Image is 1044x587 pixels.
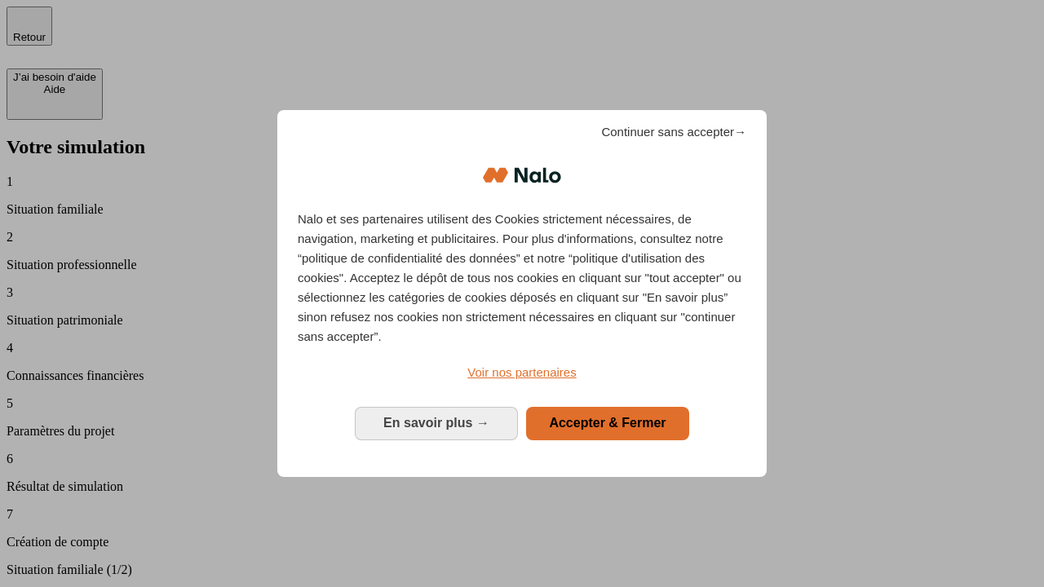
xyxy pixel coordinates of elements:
span: Continuer sans accepter→ [601,122,746,142]
img: Logo [483,151,561,200]
span: En savoir plus → [383,416,489,430]
button: En savoir plus: Configurer vos consentements [355,407,518,439]
span: Voir nos partenaires [467,365,576,379]
button: Accepter & Fermer: Accepter notre traitement des données et fermer [526,407,689,439]
div: Bienvenue chez Nalo Gestion du consentement [277,110,767,476]
a: Voir nos partenaires [298,363,746,382]
span: Accepter & Fermer [549,416,666,430]
p: Nalo et ses partenaires utilisent des Cookies strictement nécessaires, de navigation, marketing e... [298,210,746,346]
